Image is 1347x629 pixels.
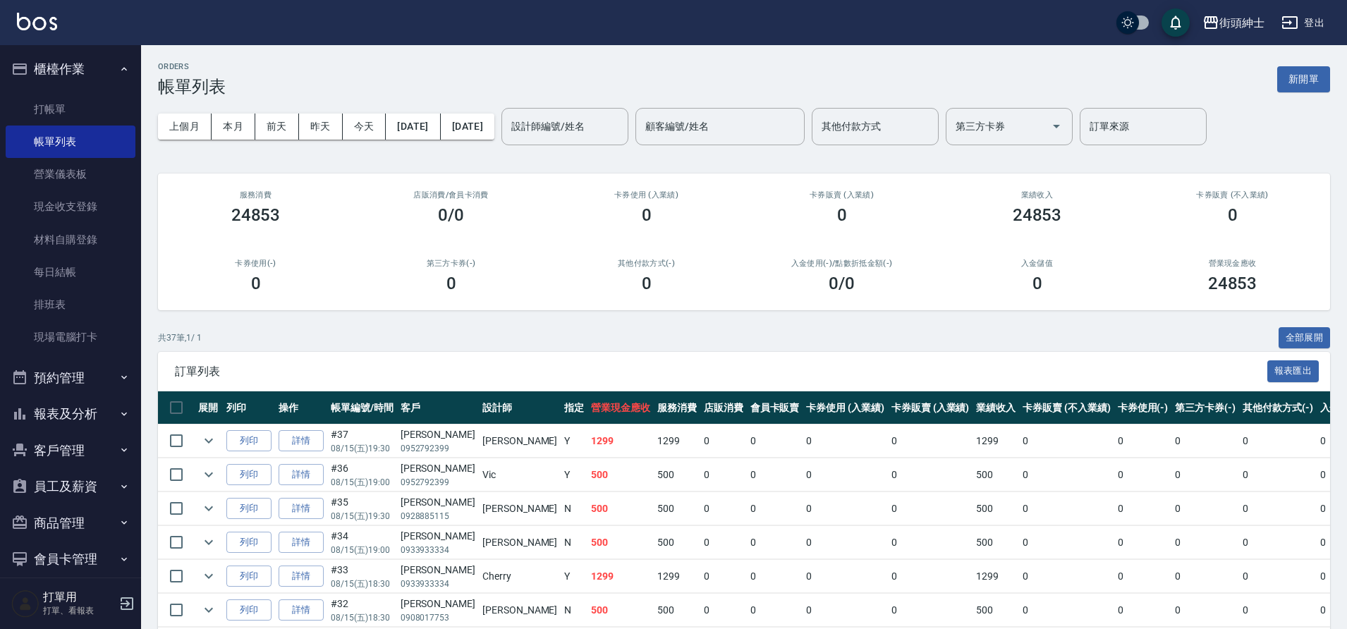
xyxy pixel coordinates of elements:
[561,458,587,491] td: Y
[1197,8,1270,37] button: 街頭紳士
[747,458,803,491] td: 0
[561,492,587,525] td: N
[888,425,973,458] td: 0
[1032,274,1042,293] h3: 0
[587,492,654,525] td: 500
[654,458,700,491] td: 500
[331,510,394,523] p: 08/15 (五) 19:30
[747,492,803,525] td: 0
[6,158,135,190] a: 營業儀表板
[1171,458,1239,491] td: 0
[642,205,652,225] h3: 0
[198,430,219,451] button: expand row
[566,190,727,200] h2: 卡券使用 (入業績)
[1019,560,1114,593] td: 0
[561,391,587,425] th: 指定
[888,526,973,559] td: 0
[401,529,475,544] div: [PERSON_NAME]
[747,425,803,458] td: 0
[401,597,475,611] div: [PERSON_NAME]
[279,464,324,486] a: 詳情
[1019,526,1114,559] td: 0
[401,563,475,578] div: [PERSON_NAME]
[6,93,135,126] a: 打帳單
[973,492,1019,525] td: 500
[479,526,561,559] td: [PERSON_NAME]
[803,492,888,525] td: 0
[331,442,394,455] p: 08/15 (五) 19:30
[158,331,202,344] p: 共 37 筆, 1 / 1
[888,391,973,425] th: 卡券販賣 (入業績)
[479,391,561,425] th: 設計師
[397,391,479,425] th: 客戶
[226,566,272,587] button: 列印
[700,560,747,593] td: 0
[401,495,475,510] div: [PERSON_NAME]
[700,425,747,458] td: 0
[587,425,654,458] td: 1299
[1267,360,1319,382] button: 報表匯出
[1114,560,1172,593] td: 0
[198,599,219,621] button: expand row
[837,205,847,225] h3: 0
[279,599,324,621] a: 詳情
[888,560,973,593] td: 0
[700,526,747,559] td: 0
[401,476,475,489] p: 0952792399
[299,114,343,140] button: 昨天
[198,566,219,587] button: expand row
[803,391,888,425] th: 卡券使用 (入業績)
[1114,492,1172,525] td: 0
[1114,458,1172,491] td: 0
[973,560,1019,593] td: 1299
[195,391,223,425] th: 展開
[331,476,394,489] p: 08/15 (五) 19:00
[1019,425,1114,458] td: 0
[6,578,135,614] button: 紅利點數設定
[6,256,135,288] a: 每日結帳
[1019,391,1114,425] th: 卡券販賣 (不入業績)
[1019,492,1114,525] td: 0
[1019,594,1114,627] td: 0
[1171,560,1239,593] td: 0
[6,505,135,542] button: 商品管理
[43,590,115,604] h5: 打單用
[747,594,803,627] td: 0
[479,492,561,525] td: [PERSON_NAME]
[158,62,226,71] h2: ORDERS
[479,560,561,593] td: Cherry
[212,114,255,140] button: 本月
[331,544,394,556] p: 08/15 (五) 19:00
[803,560,888,593] td: 0
[6,396,135,432] button: 報表及分析
[700,594,747,627] td: 0
[1114,425,1172,458] td: 0
[700,492,747,525] td: 0
[654,492,700,525] td: 500
[1114,526,1172,559] td: 0
[6,224,135,256] a: 材料自購登錄
[1277,66,1330,92] button: 新開單
[1171,594,1239,627] td: 0
[747,391,803,425] th: 會員卡販賣
[1239,526,1317,559] td: 0
[1239,492,1317,525] td: 0
[175,259,336,268] h2: 卡券使用(-)
[198,498,219,519] button: expand row
[587,560,654,593] td: 1299
[1171,391,1239,425] th: 第三方卡券(-)
[956,259,1118,268] h2: 入金儲值
[566,259,727,268] h2: 其他付款方式(-)
[275,391,327,425] th: 操作
[279,430,324,452] a: 詳情
[1239,458,1317,491] td: 0
[279,498,324,520] a: 詳情
[226,532,272,554] button: 列印
[6,126,135,158] a: 帳單列表
[973,425,1019,458] td: 1299
[401,461,475,476] div: [PERSON_NAME]
[700,391,747,425] th: 店販消費
[331,578,394,590] p: 08/15 (五) 18:30
[1267,364,1319,377] a: 報表匯出
[1219,14,1264,32] div: 街頭紳士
